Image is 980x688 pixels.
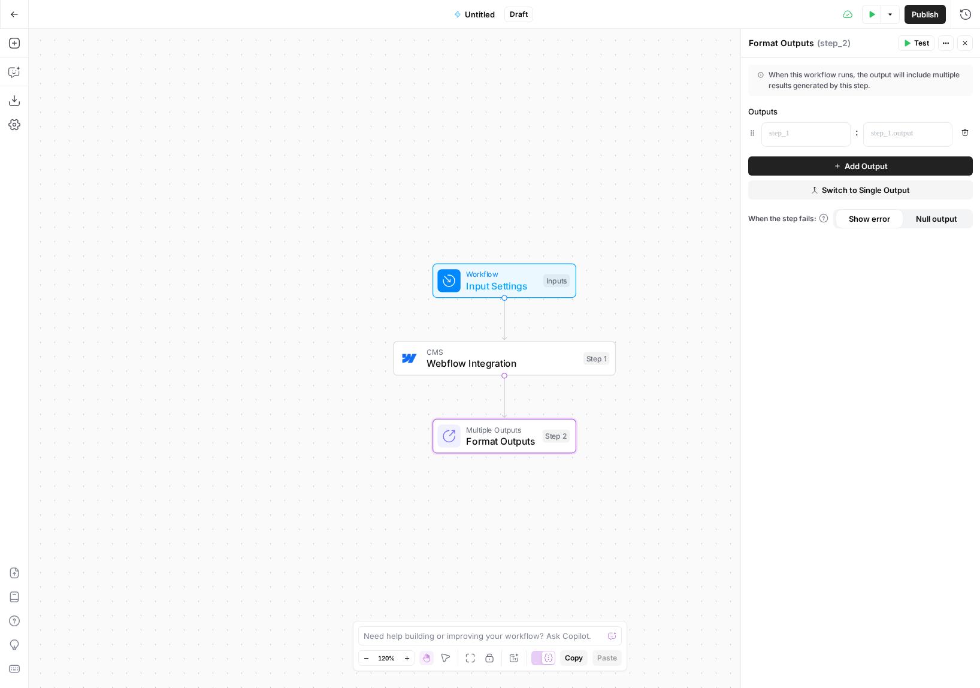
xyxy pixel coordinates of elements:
button: Copy [560,650,588,666]
span: CMS [427,346,577,358]
span: ( step_2 ) [817,37,851,49]
div: Multiple OutputsFormat OutputsStep 2 [393,419,616,454]
div: When this workflow runs, the output will include multiple results generated by this step. [758,70,963,91]
img: webflow-icon.webp [403,351,417,366]
a: When the step fails: [748,213,828,224]
g: Edge from step_1 to step_2 [502,376,506,418]
span: Paste [597,653,617,663]
span: Publish [912,8,939,20]
span: Untitled [465,8,495,20]
button: Test [898,35,934,51]
span: Input Settings [466,279,537,293]
div: Outputs [748,105,973,117]
div: Step 2 [543,430,570,443]
div: CMSWebflow IntegrationStep 1 [393,341,616,376]
span: Workflow [466,268,537,280]
span: Webflow Integration [427,356,577,370]
g: Edge from start to step_1 [502,298,506,340]
span: Multiple Outputs [466,424,537,435]
span: Null output [916,213,957,225]
span: Show error [849,213,890,225]
span: Format Outputs [466,434,537,448]
button: Add Output [748,156,973,176]
div: WorkflowInput SettingsInputs [393,264,616,298]
div: Step 1 [583,352,609,365]
span: Draft [510,9,528,20]
textarea: Format Outputs [749,37,814,49]
span: Copy [565,653,583,663]
button: Untitled [447,5,502,24]
button: Null output [903,209,971,228]
span: 120% [378,653,395,663]
button: Publish [905,5,946,24]
span: : [855,125,858,139]
button: Paste [592,650,622,666]
button: Switch to Single Output [748,180,973,200]
span: Test [914,38,929,49]
div: Inputs [543,274,570,288]
span: Switch to Single Output [822,184,910,196]
span: Add Output [845,160,888,172]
